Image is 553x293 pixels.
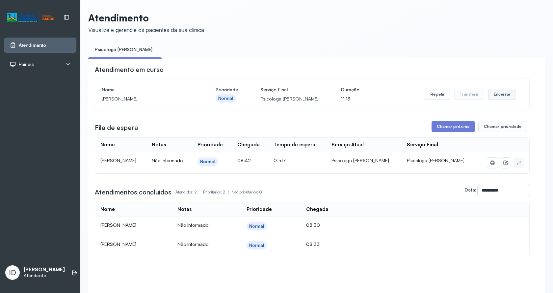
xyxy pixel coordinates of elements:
[199,190,200,194] span: |
[152,158,183,163] span: Não Informado
[274,142,315,148] div: Tempo de espera
[102,94,193,103] p: [PERSON_NAME]
[237,158,251,163] span: 08:42
[19,43,46,48] span: Atendimento
[203,188,231,197] p: Prioritários: 2
[274,158,286,163] span: 01h17
[175,188,203,197] p: Atendidos: 2
[478,121,527,132] button: Chamar prioridade
[306,222,320,228] span: 08:30
[454,89,484,100] button: Transferir
[331,142,364,148] div: Serviço Atual
[102,85,193,94] h4: Nome
[200,159,215,164] div: Normal
[228,190,229,194] span: |
[306,241,320,247] span: 08:33
[249,223,264,229] div: Normal
[7,12,54,23] img: Logotipo do estabelecimento
[197,142,223,148] div: Prioridade
[177,206,192,213] div: Notas
[231,188,262,197] p: Não prioritários: 0
[100,206,115,213] div: Nome
[237,142,260,148] div: Chegada
[88,12,204,24] p: Atendimento
[88,44,159,55] a: Psicologa [PERSON_NAME]
[19,62,34,67] span: Painéis
[247,206,272,213] div: Prioridade
[407,158,464,163] span: Psicologa [PERSON_NAME]
[465,187,476,192] label: Data:
[425,89,450,100] button: Repetir
[24,267,65,273] p: [PERSON_NAME]
[331,158,396,163] div: Psicologa [PERSON_NAME]
[95,123,138,132] h3: Fila de espera
[407,142,438,148] div: Serviço Final
[306,206,329,213] div: Chegada
[100,222,136,228] span: [PERSON_NAME]
[10,42,71,48] a: Atendimento
[432,121,475,132] button: Chamar próximo
[177,241,208,247] span: Não Informado
[216,85,238,94] h4: Prioridade
[100,241,136,247] span: [PERSON_NAME]
[249,243,264,248] div: Normal
[177,222,208,228] span: Não Informado
[218,96,233,101] div: Normal
[260,94,319,103] p: Psicologa [PERSON_NAME]
[341,85,359,94] h4: Duração
[260,85,319,94] h4: Serviço Final
[100,158,136,163] span: [PERSON_NAME]
[95,65,164,74] h3: Atendimento em curso
[88,26,204,33] div: Visualize e gerencie os pacientes da sua clínica
[152,142,166,148] div: Notas
[24,273,65,278] p: Atendente
[341,94,359,103] p: 11:13
[488,89,516,100] button: Encerrar
[95,188,171,197] h3: Atendimentos concluídos
[100,142,115,148] div: Nome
